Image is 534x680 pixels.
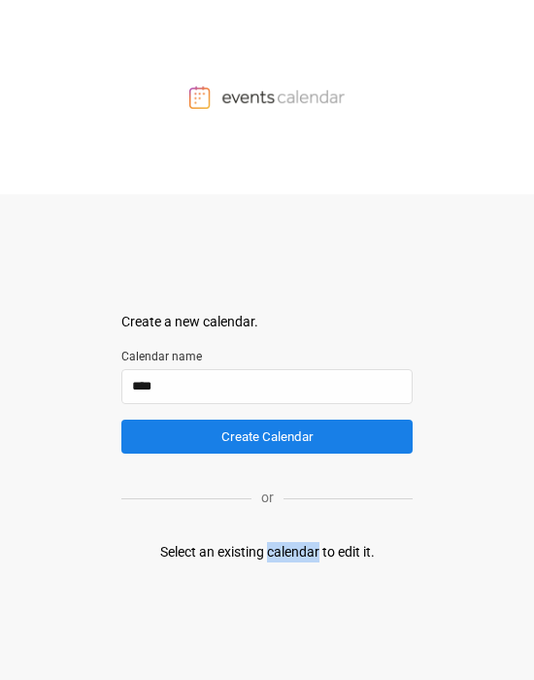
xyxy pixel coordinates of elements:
[160,542,375,562] div: Select an existing calendar to edit it.
[121,420,413,454] button: Create Calendar
[189,85,345,109] img: Events Calendar
[121,312,413,332] div: Create a new calendar.
[121,348,413,365] label: Calendar name
[251,488,284,508] p: or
